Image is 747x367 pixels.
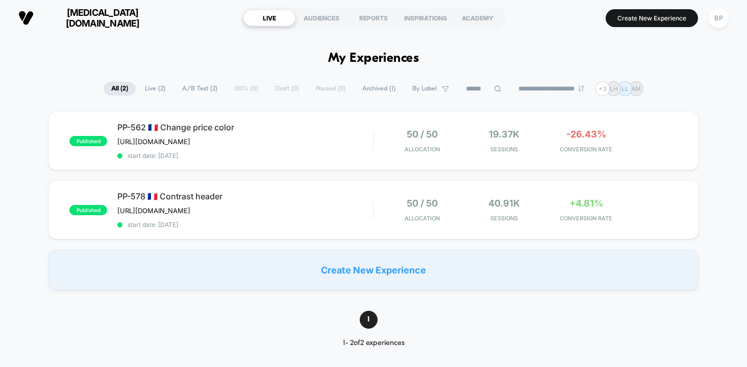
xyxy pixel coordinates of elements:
div: Create New Experience [48,249,699,290]
img: Visually logo [18,10,34,26]
button: [MEDICAL_DATA][DOMAIN_NAME] [15,7,167,29]
span: [URL][DOMAIN_NAME] [117,207,190,215]
span: [MEDICAL_DATA][DOMAIN_NAME] [41,7,164,29]
span: +4.81% [569,198,603,209]
button: Create New Experience [606,9,698,27]
p: AM [631,85,641,93]
span: A/B Test ( 2 ) [175,82,225,96]
span: Archived ( 1 ) [355,82,403,96]
span: Live ( 2 ) [137,82,173,96]
img: end [578,85,584,91]
p: LH [610,85,618,93]
div: ACADEMY [452,10,504,26]
div: BP [709,8,729,28]
span: published [69,136,107,146]
div: AUDIENCES [295,10,347,26]
h1: My Experiences [328,51,419,66]
p: LL [621,85,629,93]
button: BP [706,8,732,29]
span: By Label [412,85,437,93]
span: published [69,205,107,215]
span: CONVERSION RATE [547,146,624,153]
span: PP-562 🇫🇷 Change price color [117,122,373,132]
div: 1 - 2 of 2 experiences [325,339,423,348]
span: CONVERSION RATE [547,215,624,222]
span: -26.43% [566,129,606,140]
div: LIVE [243,10,295,26]
div: + 3 [595,81,610,96]
span: 19.37k [489,129,519,140]
span: 1 [360,311,378,329]
span: start date: [DATE] [117,152,373,159]
span: start date: [DATE] [117,221,373,228]
span: [URL][DOMAIN_NAME] [117,137,190,146]
span: Sessions [466,146,542,153]
span: Allocation [405,215,440,222]
span: 40.91k [488,198,520,209]
span: Allocation [405,146,440,153]
span: PP-578 🇫🇷 Contrast header [117,191,373,201]
div: INSPIRATIONS [400,10,452,26]
span: Sessions [466,215,542,222]
span: 50 / 50 [407,198,438,209]
span: 50 / 50 [407,129,438,140]
span: All ( 2 ) [104,82,136,96]
div: REPORTS [347,10,400,26]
